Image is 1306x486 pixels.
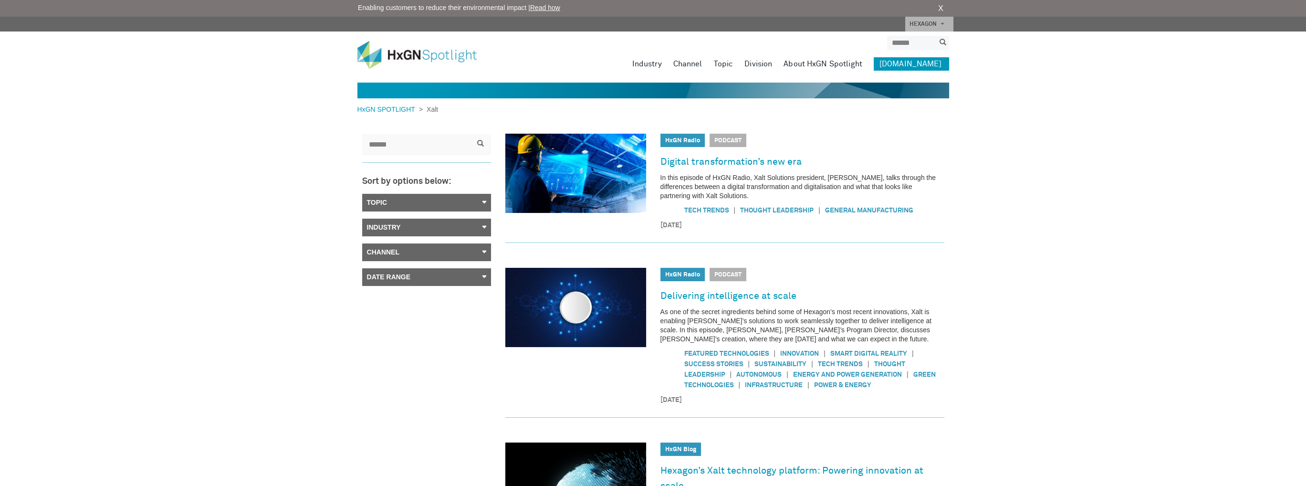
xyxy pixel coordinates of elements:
a: Sustainability [754,361,806,368]
p: As one of the secret ingredients behind some of Hexagon’s most recent innovations, Xalt is enabli... [660,307,944,344]
a: Smart Digital Reality [830,350,907,357]
a: Tech Trends [684,207,729,214]
span: | [769,349,781,359]
a: Digital transformation’s new era [660,154,802,169]
a: Autonomous [736,371,782,378]
a: General manufacturing [825,207,913,214]
span: | [743,359,755,369]
a: Topic [713,57,733,71]
a: Industry [632,57,662,71]
a: Energy and power generation [793,371,902,378]
span: Podcast [710,134,746,147]
span: | [806,359,818,369]
span: Xalt [423,106,438,113]
img: HxGN Spotlight [357,41,491,69]
img: Delivering intelligence at scale [505,268,646,347]
img: Digital transformation’s new era [505,134,646,213]
a: Innovation [780,350,819,357]
span: | [819,349,830,359]
span: | [863,359,874,369]
span: Enabling customers to reduce their environmental impact | [358,3,560,13]
a: HxGN Radio [665,272,700,278]
a: Featured Technologies [684,350,769,357]
a: HxGN SPOTLIGHT [357,106,419,113]
span: Podcast [710,268,746,281]
a: Power & Energy [814,382,871,389]
a: Industry [362,219,491,236]
a: HEXAGON [905,17,953,32]
a: Infrastructure [745,382,803,389]
a: HxGN Radio [665,137,700,144]
div: > [357,105,439,115]
a: Success Stories [684,361,743,368]
a: Delivering intelligence at scale [660,288,796,304]
p: In this episode of HxGN Radio, Xalt Solutions president, [PERSON_NAME], talks through the differe... [660,173,944,201]
span: | [729,205,741,215]
span: | [725,370,737,380]
span: | [782,370,793,380]
a: HxGN Blog [665,446,696,453]
span: | [734,380,745,390]
a: Channel [673,57,702,71]
a: Channel [362,243,491,261]
span: | [803,380,814,390]
time: [DATE] [660,395,944,405]
span: | [907,349,919,359]
span: | [814,205,825,215]
a: About HxGN Spotlight [784,57,862,71]
a: X [938,3,943,14]
span: | [902,370,913,380]
h3: Sort by options below: [362,177,491,187]
a: Thought Leadership [740,207,814,214]
a: [DOMAIN_NAME] [874,57,949,71]
a: Tech Trends [818,361,863,368]
time: [DATE] [660,221,944,231]
a: Topic [362,194,491,211]
a: Read how [530,4,560,11]
a: Division [744,57,772,71]
a: Date Range [362,268,491,286]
